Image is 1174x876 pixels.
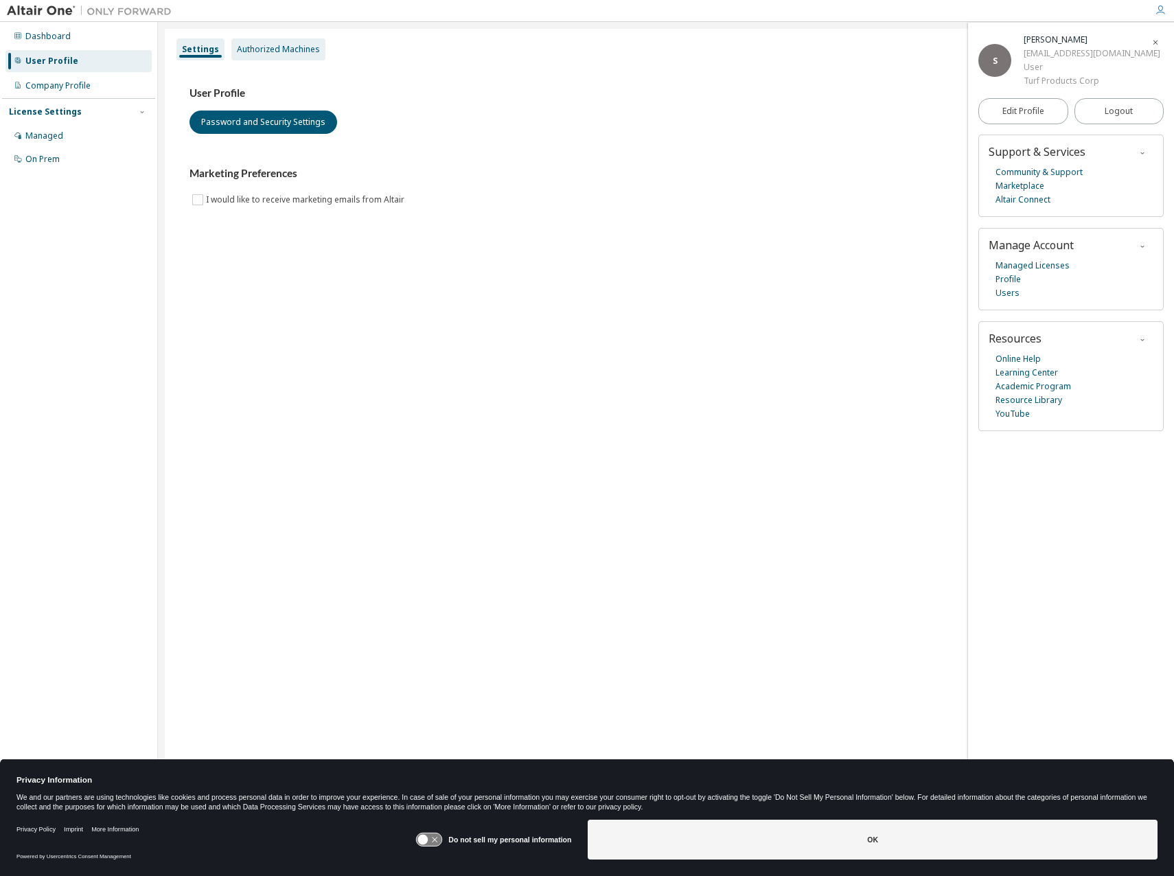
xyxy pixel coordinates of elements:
span: Manage Account [989,238,1074,253]
span: Resources [989,331,1041,346]
a: Profile [995,273,1021,286]
div: On Prem [25,154,60,165]
div: Authorized Machines [237,44,320,55]
span: Logout [1105,104,1133,118]
a: Online Help [995,352,1041,366]
div: Managed [25,130,63,141]
a: Edit Profile [978,98,1068,124]
div: Settings [182,44,219,55]
h3: User Profile [189,87,1142,100]
label: I would like to receive marketing emails from Altair [206,192,407,208]
div: User [1024,60,1160,74]
a: Resource Library [995,393,1062,407]
span: S [993,55,998,67]
img: Altair One [7,4,179,18]
a: YouTube [995,407,1030,421]
div: Turf Products Corp [1024,74,1160,88]
div: Sean Vo [1024,33,1160,47]
a: Learning Center [995,366,1058,380]
span: Support & Services [989,144,1085,159]
a: Altair Connect [995,193,1050,207]
div: [EMAIL_ADDRESS][DOMAIN_NAME] [1024,47,1160,60]
a: Academic Program [995,380,1071,393]
h3: Marketing Preferences [189,167,1142,181]
a: Community & Support [995,165,1083,179]
div: License Settings [9,106,82,117]
div: Company Profile [25,80,91,91]
a: Marketplace [995,179,1044,193]
a: Users [995,286,1020,300]
button: Password and Security Settings [189,111,337,134]
span: Edit Profile [1002,106,1044,117]
div: Dashboard [25,31,71,42]
a: Managed Licenses [995,259,1070,273]
button: Logout [1074,98,1164,124]
div: User Profile [25,56,78,67]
